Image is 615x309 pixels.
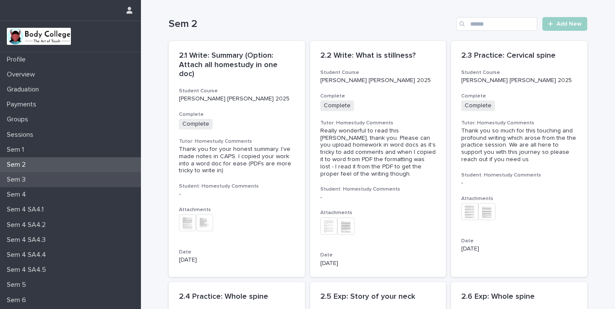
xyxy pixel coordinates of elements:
h3: Date [179,249,295,256]
p: [PERSON_NAME] [PERSON_NAME] 2025 [179,95,295,103]
p: 2.5 Exp: Story of your neck [320,292,436,302]
p: Sem 1 [3,146,31,154]
span: Complete [461,100,495,111]
a: 2.3 Practice: Cervical spineStudent Course[PERSON_NAME] [PERSON_NAME] 2025CompleteCompleteTutor: ... [451,41,587,277]
p: Profile [3,56,32,64]
h3: Complete [179,111,295,118]
h3: Attachments [320,209,436,216]
p: [PERSON_NAME] [PERSON_NAME] 2025 [320,77,436,84]
div: - [179,191,295,198]
h3: Student: Homestudy Comments [179,183,295,190]
p: [PERSON_NAME] [PERSON_NAME] 2025 [461,77,577,84]
h3: Tutor: Homestudy Comments [320,120,436,127]
p: Sem 6 [3,296,33,304]
p: 2.2 Write: What is stillness? [320,51,436,61]
a: Add New [542,17,587,31]
div: Thank you for your honest summary. I've made notes in CAPS. I copied your work into a word doc fo... [179,146,295,174]
p: [DATE] [320,260,436,267]
p: Groups [3,115,35,124]
h3: Date [320,252,436,259]
div: - [461,180,577,187]
span: Complete [179,119,213,129]
p: Sem 5 [3,281,33,289]
p: Graduation [3,85,46,94]
p: Sem 4 SA4.1 [3,206,50,214]
p: Payments [3,100,43,109]
a: 2.2 Write: What is stillness?Student Course[PERSON_NAME] [PERSON_NAME] 2025CompleteCompleteTutor:... [310,41,446,277]
p: Sem 4 SA4.4 [3,251,53,259]
h3: Date [461,238,577,244]
h3: Student: Homestudy Comments [320,186,436,193]
p: 2.1 Write: Summary (Option: Attach all homestudy in one doc) [179,51,295,79]
p: Sem 4 SA4.5 [3,266,53,274]
a: 2.1 Write: Summary (Option: Attach all homestudy in one doc)Student Course[PERSON_NAME] [PERSON_N... [169,41,305,277]
p: Sessions [3,131,40,139]
h3: Attachments [461,195,577,202]
p: Sem 2 [3,161,32,169]
p: [DATE] [179,256,295,264]
img: xvtzy2PTuGgGH0xbwGb2 [7,28,71,45]
h1: Sem 2 [169,18,453,30]
h3: Student Course [461,69,577,76]
h3: Attachments [179,206,295,213]
p: Sem 4 SA4.3 [3,236,53,244]
p: Overview [3,71,42,79]
h3: Tutor: Homestudy Comments [461,120,577,127]
h3: Complete [320,93,436,100]
div: - [320,194,436,201]
p: 2.4 Practice: Whole spine [179,292,295,302]
div: Thank you so much for this touching and profound writing which arose from the the practice sessio... [461,127,577,163]
p: 2.6 Exp: Whole spine [461,292,577,302]
p: Sem 4 [3,191,33,199]
input: Search [456,17,537,31]
h3: Student: Homestudy Comments [461,172,577,179]
h3: Tutor: Homestudy Comments [179,138,295,145]
p: 2.3 Practice: Cervical spine [461,51,577,61]
div: Really wonderful to read this [PERSON_NAME], thank you. Please can you upload homework in word do... [320,127,436,178]
h3: Complete [461,93,577,100]
h3: Student Course [179,88,295,94]
span: Complete [320,100,354,111]
p: Sem 3 [3,176,32,184]
p: [DATE] [461,245,577,253]
span: Add New [556,21,582,27]
h3: Student Course [320,69,436,76]
p: Sem 4 SA4.2 [3,221,53,229]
